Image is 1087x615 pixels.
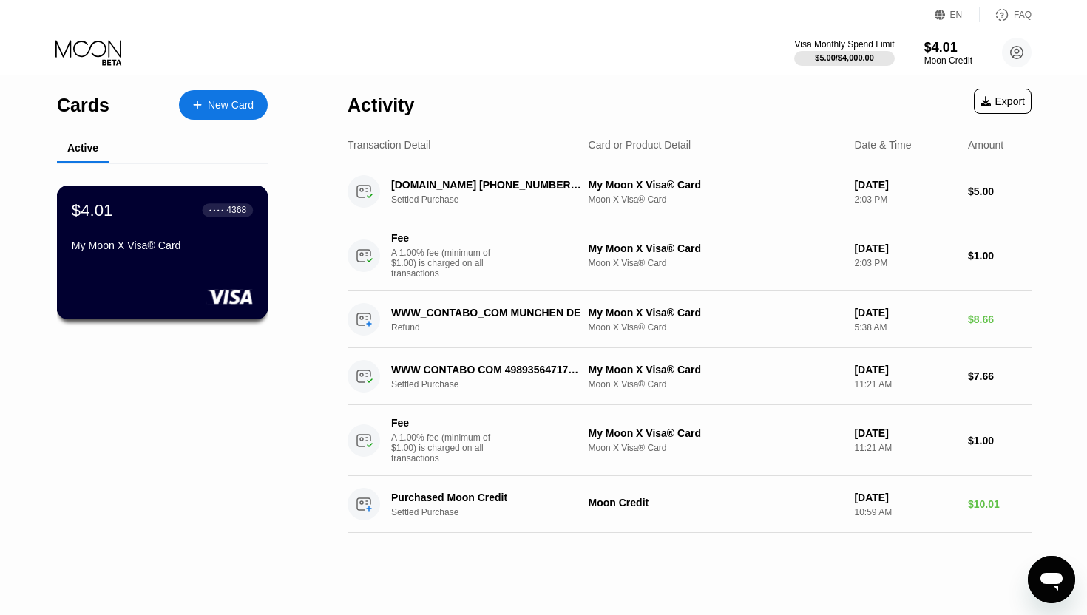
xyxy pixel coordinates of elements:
[815,53,874,62] div: $5.00 / $4,000.00
[854,492,956,503] div: [DATE]
[391,417,495,429] div: Fee
[924,40,972,55] div: $4.01
[348,163,1032,220] div: [DOMAIN_NAME] [PHONE_NUMBER] SGSettled PurchaseMy Moon X Visa® CardMoon X Visa® Card[DATE]2:03 PM...
[794,39,894,66] div: Visa Monthly Spend Limit$5.00/$4,000.00
[589,242,843,254] div: My Moon X Visa® Card
[391,364,583,376] div: WWW CONTABO COM 4989356471771DE
[589,379,843,390] div: Moon X Visa® Card
[794,39,894,50] div: Visa Monthly Spend Limit
[589,364,843,376] div: My Moon X Visa® Card
[348,348,1032,405] div: WWW CONTABO COM 4989356471771DESettled PurchaseMy Moon X Visa® CardMoon X Visa® Card[DATE]11:21 A...
[391,379,597,390] div: Settled Purchase
[589,427,843,439] div: My Moon X Visa® Card
[391,492,583,503] div: Purchased Moon Credit
[924,40,972,66] div: $4.01Moon Credit
[391,232,495,244] div: Fee
[348,405,1032,476] div: FeeA 1.00% fee (minimum of $1.00) is charged on all transactionsMy Moon X Visa® CardMoon X Visa® ...
[968,250,1032,262] div: $1.00
[208,99,254,112] div: New Card
[968,186,1032,197] div: $5.00
[968,370,1032,382] div: $7.66
[854,139,911,151] div: Date & Time
[391,248,502,279] div: A 1.00% fee (minimum of $1.00) is charged on all transactions
[854,443,956,453] div: 11:21 AM
[589,139,691,151] div: Card or Product Detail
[391,307,583,319] div: WWW_CONTABO_COM MUNCHEN DE
[854,194,956,205] div: 2:03 PM
[924,55,972,66] div: Moon Credit
[968,313,1032,325] div: $8.66
[348,291,1032,348] div: WWW_CONTABO_COM MUNCHEN DERefundMy Moon X Visa® CardMoon X Visa® Card[DATE]5:38 AM$8.66
[854,364,956,376] div: [DATE]
[58,186,267,319] div: $4.01● ● ● ●4368My Moon X Visa® Card
[589,322,843,333] div: Moon X Visa® Card
[980,7,1032,22] div: FAQ
[589,307,843,319] div: My Moon X Visa® Card
[589,179,843,191] div: My Moon X Visa® Card
[589,194,843,205] div: Moon X Visa® Card
[854,258,956,268] div: 2:03 PM
[854,307,956,319] div: [DATE]
[968,498,1032,510] div: $10.01
[72,200,113,220] div: $4.01
[348,476,1032,533] div: Purchased Moon CreditSettled PurchaseMoon Credit[DATE]10:59 AM$10.01
[67,142,98,154] div: Active
[935,7,980,22] div: EN
[968,435,1032,446] div: $1.00
[391,179,583,191] div: [DOMAIN_NAME] [PHONE_NUMBER] SG
[1028,556,1075,603] iframe: Кнопка запуска окна обмена сообщениями
[1014,10,1032,20] div: FAQ
[589,497,843,509] div: Moon Credit
[981,95,1025,107] div: Export
[391,432,502,463] div: A 1.00% fee (minimum of $1.00) is charged on all transactions
[950,10,963,20] div: EN
[391,507,597,517] div: Settled Purchase
[974,89,1032,114] div: Export
[348,95,414,116] div: Activity
[348,220,1032,291] div: FeeA 1.00% fee (minimum of $1.00) is charged on all transactionsMy Moon X Visa® CardMoon X Visa® ...
[854,379,956,390] div: 11:21 AM
[854,179,956,191] div: [DATE]
[72,239,253,251] div: My Moon X Visa® Card
[589,258,843,268] div: Moon X Visa® Card
[968,139,1003,151] div: Amount
[589,443,843,453] div: Moon X Visa® Card
[179,90,268,120] div: New Card
[854,427,956,439] div: [DATE]
[348,139,430,151] div: Transaction Detail
[854,242,956,254] div: [DATE]
[391,194,597,205] div: Settled Purchase
[854,507,956,517] div: 10:59 AM
[391,322,597,333] div: Refund
[854,322,956,333] div: 5:38 AM
[226,205,246,215] div: 4368
[57,95,109,116] div: Cards
[209,208,224,212] div: ● ● ● ●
